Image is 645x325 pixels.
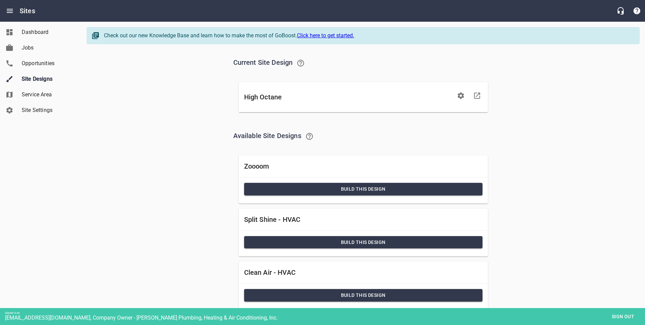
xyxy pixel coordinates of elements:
h6: Current Site Design [233,55,493,71]
a: Learn about our recommended Site updates [293,55,309,71]
button: Build this Design [244,236,482,249]
span: Site Settings [22,106,73,114]
span: Site Designs [22,75,73,83]
h6: Zoooom [244,161,482,172]
h6: Sites [20,5,35,16]
a: Visit Site [469,88,485,104]
a: Learn about switching Site Designs [301,128,318,145]
button: Build this Design [244,289,482,302]
span: Sign out [609,312,637,321]
button: Build this Design [244,183,482,195]
div: Signed in as [5,311,645,314]
button: Support Portal [629,3,645,19]
span: Build this Design [250,238,477,247]
span: Dashboard [22,28,73,36]
div: Check out our new Knowledge Base and learn how to make the most of GoBoost. [104,32,632,40]
button: Live Chat [612,3,629,19]
button: Open drawer [2,3,18,19]
button: Sign out [606,310,640,323]
h6: Clean Air - HVAC [244,267,482,278]
h6: High Octane [244,92,453,102]
span: Build this Design [250,185,477,193]
button: Edit Site Settings [453,88,469,104]
span: Build this Design [250,291,477,300]
h6: Split Shine - HVAC [244,214,482,225]
span: Jobs [22,44,73,52]
h6: Available Site Designs [233,128,493,145]
span: Opportunities [22,59,73,68]
a: Click here to get started. [297,32,354,39]
div: [EMAIL_ADDRESS][DOMAIN_NAME], Company Owner - [PERSON_NAME] Plumbing, Heating & Air Conditioning,... [5,314,645,321]
span: Service Area [22,91,73,99]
